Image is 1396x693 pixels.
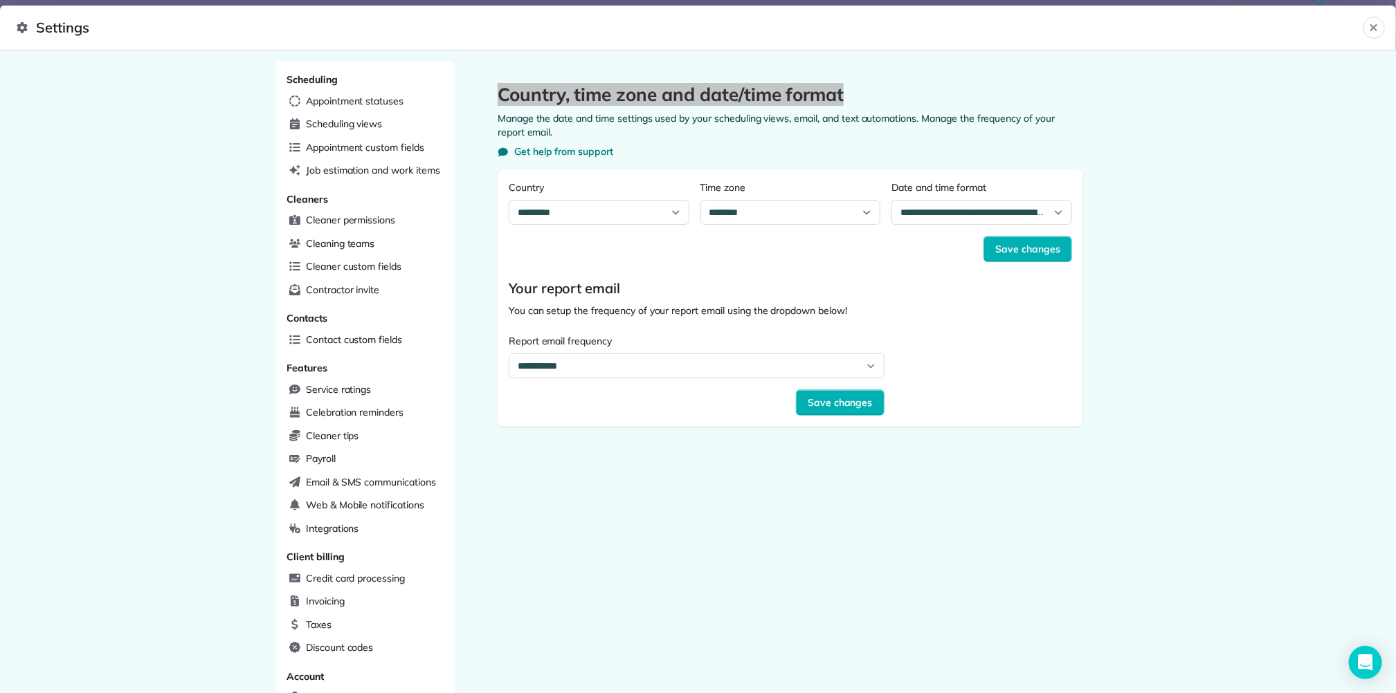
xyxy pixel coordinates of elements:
span: Cleaner permissions [306,213,395,227]
a: Contractor invite [284,280,446,301]
span: Get help from support [514,145,613,158]
span: Job estimation and work items [306,163,440,177]
a: Scheduling views [284,114,446,135]
a: Cleaner custom fields [284,257,446,277]
a: Credit card processing [284,569,446,589]
a: Cleaning teams [284,234,446,255]
label: Date and time format [891,181,1072,194]
span: Invoicing [306,594,345,608]
a: Web & Mobile notifications [284,495,446,516]
a: Email & SMS communications [284,472,446,493]
span: Account [287,670,324,683]
a: Payroll [284,449,446,470]
span: Scheduling views [306,117,382,131]
span: Cleaners [287,193,328,205]
span: Cleaning teams [306,237,374,250]
a: Cleaner tips [284,426,446,447]
a: Appointment statuses [284,91,446,112]
a: Service ratings [284,380,446,400]
span: Email & SMS communications [306,475,436,489]
a: Cleaner permissions [284,210,446,231]
a: Appointment custom fields [284,138,446,158]
span: Service ratings [306,382,371,396]
a: Contact custom fields [284,330,446,351]
span: Discount codes [306,640,373,654]
span: Contractor invite [306,283,379,297]
div: Open Intercom Messenger [1349,646,1382,679]
span: Taxes [306,618,332,631]
label: Report email frequency [509,334,885,348]
label: Time zone [700,181,881,194]
a: Integrations [284,519,446,539]
span: Appointment custom fields [306,140,424,154]
span: Scheduling [287,73,338,86]
a: Invoicing [284,591,446,612]
span: Appointment statuses [306,94,404,108]
span: Contact custom fields [306,333,402,346]
span: Web & Mobile notifications [306,498,424,512]
span: Cleaner tips [306,429,359,443]
button: Close [1363,17,1385,39]
label: Country [509,181,689,194]
span: Save changes [995,242,1060,256]
span: Settings [17,17,1363,39]
button: Save changes [796,389,885,416]
h3: Your report email [509,279,885,298]
h1: Country, time zone and date/time format [498,84,1083,106]
p: Manage the date and time settings used by your scheduling views, email, and text automations. Man... [498,111,1083,139]
span: Features [287,362,327,374]
a: Celebration reminders [284,403,446,423]
button: Save changes [983,236,1072,262]
span: Save changes [808,396,873,409]
span: Credit card processing [306,571,405,585]
button: Get help from support [498,145,613,158]
a: Taxes [284,615,446,636]
span: Contacts [287,312,327,324]
span: Celebration reminders [306,405,404,419]
span: Cleaner custom fields [306,259,401,273]
span: Integrations [306,521,359,535]
p: You can setup the frequency of your report email using the dropdown below! [509,304,885,317]
a: Job estimation and work items [284,160,446,181]
span: Client billing [287,551,345,563]
span: Payroll [306,452,336,465]
a: Discount codes [284,638,446,658]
